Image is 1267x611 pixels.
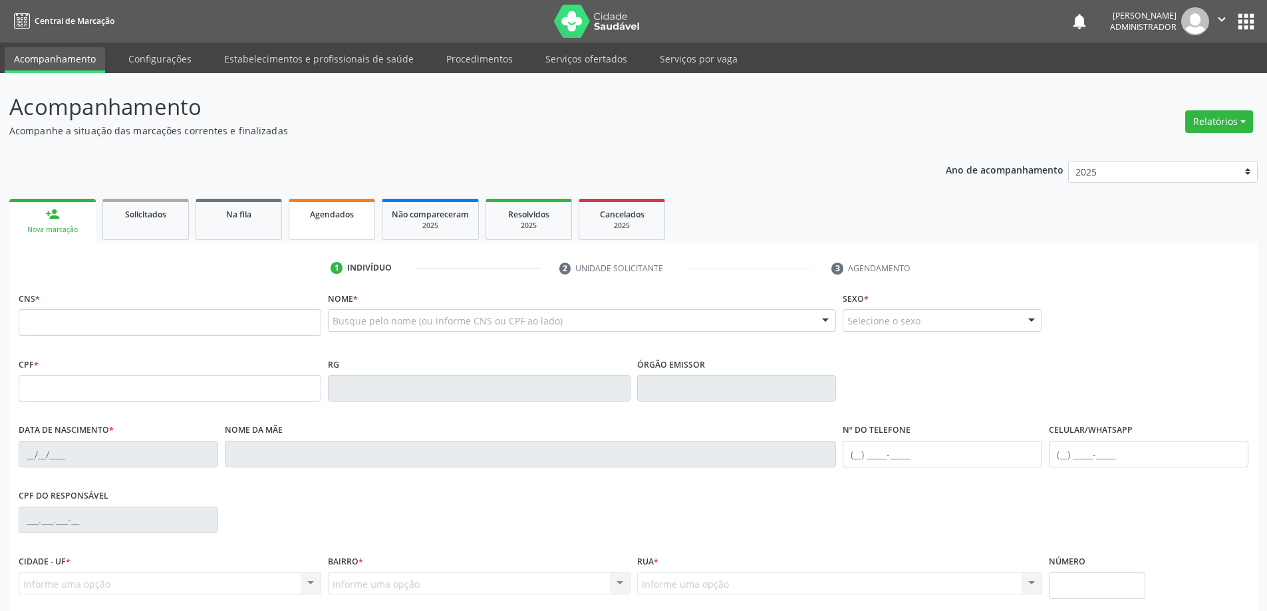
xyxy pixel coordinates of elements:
div: Indivíduo [347,262,392,274]
a: Configurações [119,47,201,70]
label: CPF do responsável [19,486,108,507]
label: RG [328,354,339,375]
div: 2025 [589,221,655,231]
span: Busque pelo nome (ou informe CNS ou CPF ao lado) [333,314,563,328]
label: Nome da mãe [225,420,283,441]
label: CPF [19,354,39,375]
span: Agendados [310,209,354,220]
label: Data de nascimento [19,420,114,441]
input: (__) _____-_____ [843,441,1042,467]
span: Na fila [226,209,251,220]
label: Nº do Telefone [843,420,911,441]
a: Acompanhamento [5,47,105,73]
label: Órgão emissor [637,354,705,375]
span: Administrador [1110,21,1177,33]
label: Bairro [328,552,363,572]
button: Relatórios [1185,110,1253,133]
div: Nova marcação [19,225,86,235]
span: Solicitados [125,209,166,220]
span: Cancelados [600,209,644,220]
div: 1 [331,262,343,274]
p: Ano de acompanhamento [946,161,1063,178]
a: Central de Marcação [9,10,114,32]
button: apps [1234,10,1258,33]
p: Acompanhamento [9,90,883,124]
span: Não compareceram [392,209,469,220]
button:  [1209,7,1234,35]
label: Nome [328,289,358,309]
input: ___.___.___-__ [19,507,218,533]
label: Sexo [843,289,869,309]
div: 2025 [495,221,562,231]
a: Estabelecimentos e profissionais de saúde [215,47,423,70]
label: Celular/WhatsApp [1049,420,1133,441]
input: (__) _____-_____ [1049,441,1248,467]
div: 2025 [392,221,469,231]
div: [PERSON_NAME] [1110,10,1177,21]
span: Selecione o sexo [847,314,920,328]
span: Central de Marcação [35,15,114,27]
a: Serviços por vaga [650,47,747,70]
a: Serviços ofertados [536,47,636,70]
label: Número [1049,552,1085,572]
img: img [1181,7,1209,35]
label: CNS [19,289,40,309]
p: Acompanhe a situação das marcações correntes e finalizadas [9,124,883,138]
a: Procedimentos [437,47,522,70]
div: person_add [45,207,60,221]
button: notifications [1070,12,1089,31]
i:  [1214,12,1229,27]
input: __/__/____ [19,441,218,467]
span: Resolvidos [508,209,549,220]
label: Rua [637,552,658,572]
